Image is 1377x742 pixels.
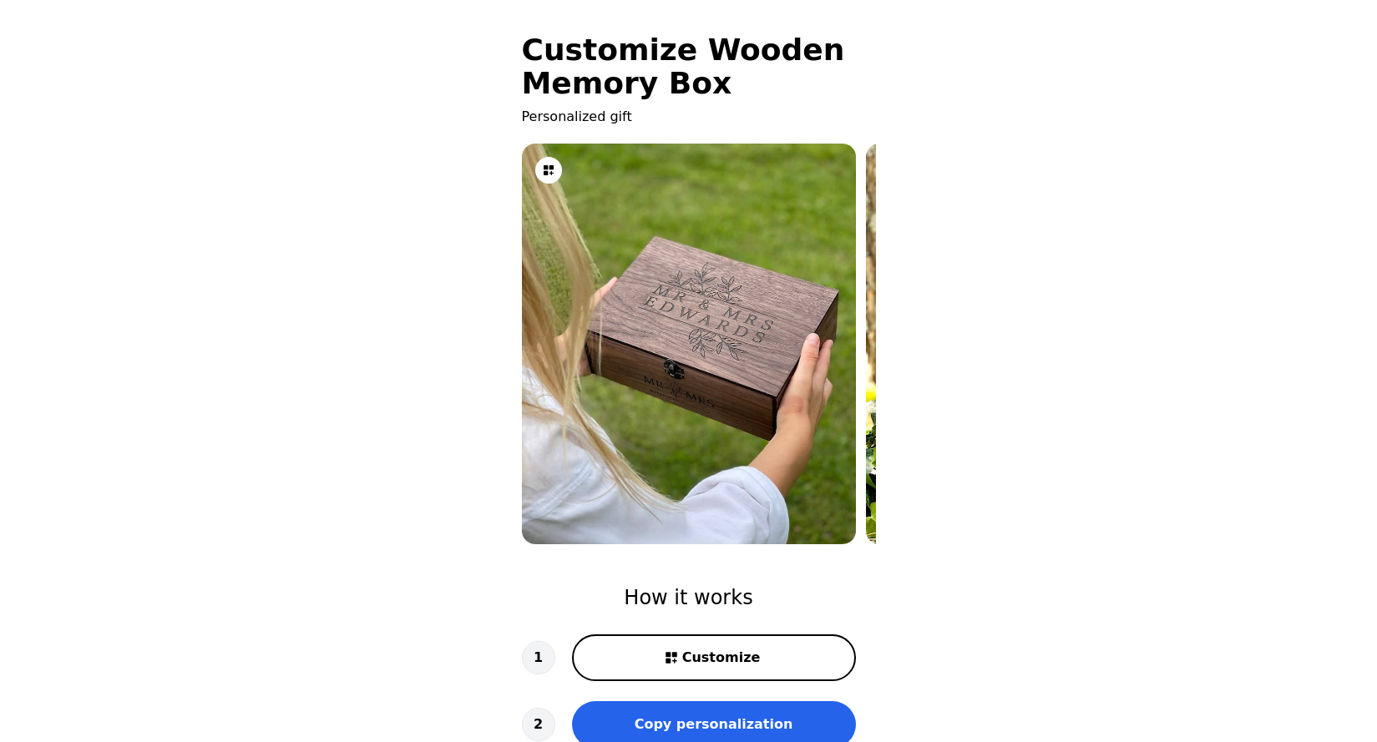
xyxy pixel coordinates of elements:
[522,121,856,567] img: 1.jpeg
[522,33,856,100] h1: Customize Wooden Memory Box
[572,634,856,681] button: Customize
[635,716,793,732] span: Copy personalization
[522,107,856,127] p: Personalized gift
[866,121,1200,567] img: 2.jpeg
[534,648,543,668] span: 1
[682,648,761,668] span: Customize
[522,584,856,611] h2: How it works
[534,714,543,734] span: 2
